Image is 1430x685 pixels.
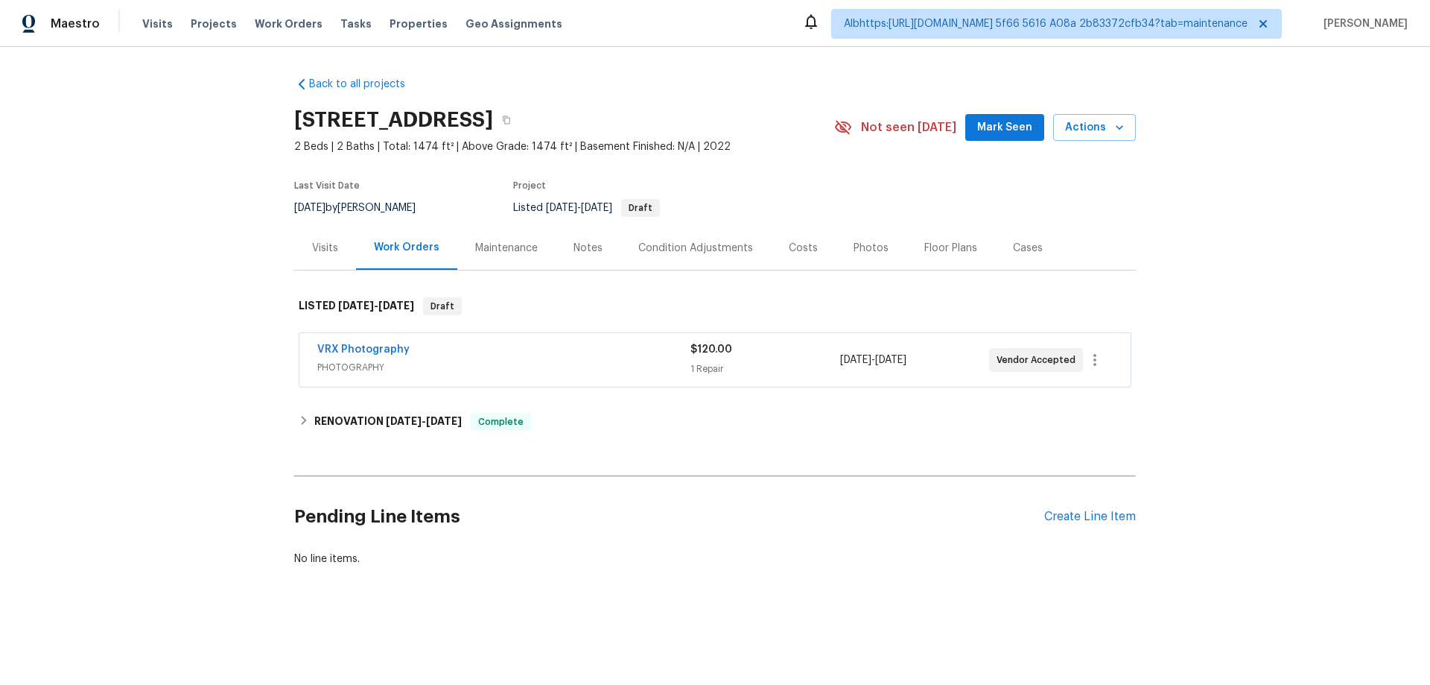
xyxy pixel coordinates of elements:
div: Work Orders [374,240,439,255]
span: [DATE] [581,203,612,213]
span: [DATE] [294,203,325,213]
span: 2 Beds | 2 Baths | Total: 1474 ft² | Above Grade: 1474 ft² | Basement Finished: N/A | 2022 [294,139,834,154]
span: PHOTOGRAPHY [317,360,690,375]
span: Albhttps:[URL][DOMAIN_NAME] 5f66 5616 A08a 2b83372cfb34?tab=maintenance [844,16,1248,31]
span: Actions [1065,119,1124,137]
span: [PERSON_NAME] [1318,16,1408,31]
span: [DATE] [426,416,462,426]
span: Last Visit Date [294,181,360,190]
span: Tasks [340,19,372,29]
button: Mark Seen [965,114,1044,142]
div: Photos [854,241,889,256]
span: - [338,300,414,311]
div: Costs [789,241,818,256]
a: Back to all projects [294,77,437,92]
span: Work Orders [255,16,322,31]
span: Projects [191,16,237,31]
div: Visits [312,241,338,256]
div: Notes [573,241,603,256]
div: by [PERSON_NAME] [294,199,433,217]
button: Copy Address [493,107,520,133]
span: Vendor Accepted [997,353,1081,367]
div: RENOVATION [DATE]-[DATE]Complete [294,404,1136,440]
span: $120.00 [690,344,732,355]
h6: LISTED [299,297,414,315]
span: [DATE] [840,355,871,365]
span: [DATE] [338,300,374,311]
div: Floor Plans [924,241,977,256]
span: [DATE] [378,300,414,311]
span: - [840,353,906,367]
a: VRX Photography [317,344,410,355]
span: Mark Seen [977,119,1032,137]
div: Maintenance [475,241,538,256]
span: Not seen [DATE] [861,120,956,135]
div: Cases [1013,241,1043,256]
div: 1 Repair [690,362,839,376]
h6: RENOVATION [314,413,462,431]
span: [DATE] [875,355,906,365]
h2: [STREET_ADDRESS] [294,113,493,127]
span: - [386,416,462,426]
div: Create Line Item [1044,510,1136,524]
span: Properties [390,16,448,31]
span: [DATE] [386,416,422,426]
div: LISTED [DATE]-[DATE]Draft [294,282,1136,330]
span: [DATE] [546,203,577,213]
span: - [546,203,612,213]
span: Complete [472,414,530,429]
h2: Pending Line Items [294,482,1044,552]
span: Maestro [51,16,100,31]
span: Draft [425,299,460,314]
span: Geo Assignments [465,16,562,31]
div: Condition Adjustments [638,241,753,256]
span: Draft [623,203,658,212]
button: Actions [1053,114,1136,142]
span: Visits [142,16,173,31]
span: Project [513,181,546,190]
span: Listed [513,203,660,213]
div: No line items. [294,552,1136,566]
